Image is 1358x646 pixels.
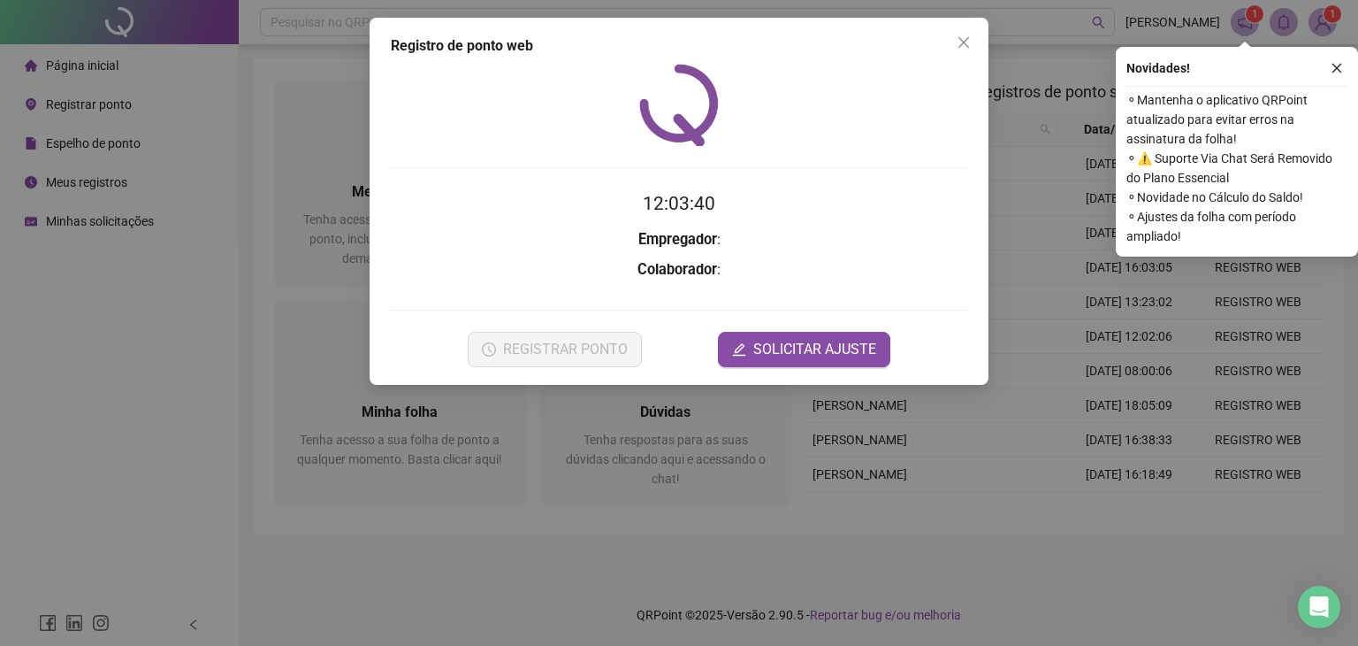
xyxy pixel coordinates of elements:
[637,261,717,278] strong: Colaborador
[753,339,876,360] span: SOLICITAR AJUSTE
[732,342,746,357] span: edit
[638,231,717,248] strong: Empregador
[391,258,967,281] h3: :
[1126,207,1347,246] span: ⚬ Ajustes da folha com período ampliado!
[468,332,642,367] button: REGISTRAR PONTO
[391,35,967,57] div: Registro de ponto web
[1298,586,1340,628] div: Open Intercom Messenger
[1331,62,1343,74] span: close
[1126,90,1347,149] span: ⚬ Mantenha o aplicativo QRPoint atualizado para evitar erros na assinatura da folha!
[1126,188,1347,207] span: ⚬ Novidade no Cálculo do Saldo!
[391,228,967,251] h3: :
[639,64,719,146] img: QRPoint
[718,332,890,367] button: editSOLICITAR AJUSTE
[950,28,978,57] button: Close
[1126,58,1190,78] span: Novidades !
[643,193,715,214] time: 12:03:40
[957,35,971,50] span: close
[1126,149,1347,188] span: ⚬ ⚠️ Suporte Via Chat Será Removido do Plano Essencial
